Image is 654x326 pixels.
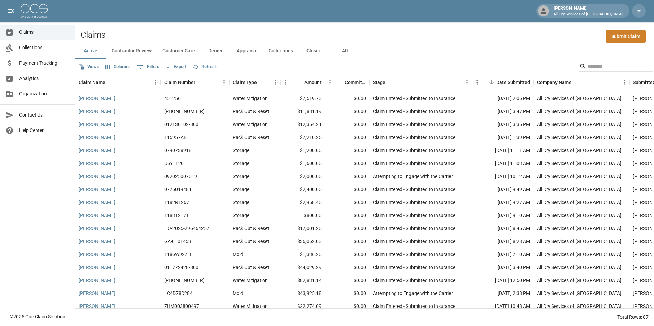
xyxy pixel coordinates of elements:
[472,77,482,87] button: Menu
[219,77,229,87] button: Menu
[373,264,455,271] div: Claim Entered - Submitted to Insurance
[325,144,369,157] div: $0.00
[19,90,69,97] span: Organization
[19,127,69,134] span: Help Center
[75,43,106,59] button: Active
[472,105,534,118] div: [DATE] 3:47 PM
[472,131,534,144] div: [DATE] 1:39 PM
[233,303,268,310] div: Water Mitigation
[191,62,219,72] button: Refresh
[554,12,623,17] p: All Dry Services of [GEOGRAPHIC_DATA]
[79,121,115,128] a: [PERSON_NAME]
[537,225,622,232] div: All Dry Services of Atlanta
[280,118,325,131] div: $12,354.21
[19,111,69,119] span: Contact Us
[537,121,622,128] div: All Dry Services of Atlanta
[164,277,205,284] div: 01-009-039836
[79,147,115,154] a: [PERSON_NAME]
[472,196,534,209] div: [DATE] 9:27 AM
[233,264,269,271] div: Pack Out & Reset
[472,248,534,261] div: [DATE] 7:10 AM
[280,170,325,183] div: $2,000.00
[79,238,115,245] a: [PERSON_NAME]
[537,264,622,271] div: All Dry Services of Atlanta
[280,77,291,87] button: Menu
[462,77,472,87] button: Menu
[164,290,193,297] div: LC4D78D284
[606,30,646,43] a: Submit Claim
[472,235,534,248] div: [DATE] 8:28 AM
[325,235,369,248] div: $0.00
[280,144,325,157] div: $1,200.00
[373,186,455,193] div: Claim Entered - Submitted to Insurance
[373,160,455,167] div: Claim Entered - Submitted to Insurance
[617,314,649,321] div: Total Rows: 87
[373,95,455,102] div: Claim Entered - Submitted to Insurance
[79,225,115,232] a: [PERSON_NAME]
[325,157,369,170] div: $0.00
[164,160,184,167] div: U6Y1120
[537,303,622,310] div: All Dry Services of Atlanta
[79,160,115,167] a: [PERSON_NAME]
[280,235,325,248] div: $36,062.03
[233,186,249,193] div: Storage
[164,147,192,154] div: 0790738918
[280,300,325,313] div: $22,274.09
[295,78,304,87] button: Sort
[472,274,534,287] div: [DATE] 12:50 PM
[79,277,115,284] a: [PERSON_NAME]
[10,313,65,320] div: © 2025 One Claim Solution
[325,92,369,105] div: $0.00
[104,62,132,72] button: Select columns
[373,251,455,258] div: Claim Entered - Submitted to Insurance
[164,62,188,72] button: Export
[537,160,622,167] div: All Dry Services of Atlanta
[77,62,101,72] button: Views
[233,160,249,167] div: Storage
[534,73,629,92] div: Company Name
[106,43,157,59] button: Contractor Review
[4,4,18,18] button: open drawer
[373,147,455,154] div: Claim Entered - Submitted to Insurance
[263,43,299,59] button: Collections
[79,134,115,141] a: [PERSON_NAME]
[472,73,534,92] div: Date Submitted
[472,144,534,157] div: [DATE] 11:11 AM
[233,73,257,92] div: Claim Type
[537,147,622,154] div: All Dry Services of Atlanta
[81,30,105,40] h2: Claims
[280,287,325,300] div: $43,925.18
[233,147,249,154] div: Storage
[373,212,455,219] div: Claim Entered - Submitted to Insurance
[151,77,161,87] button: Menu
[472,209,534,222] div: [DATE] 9:10 AM
[537,251,622,258] div: All Dry Services of Atlanta
[79,73,105,92] div: Claim Name
[373,277,455,284] div: Claim Entered - Submitted to Insurance
[164,199,189,206] div: 1182R1267
[537,95,622,102] div: All Dry Services of Atlanta
[164,238,191,245] div: GA-0101453
[105,78,115,87] button: Sort
[325,261,369,274] div: $0.00
[325,170,369,183] div: $0.00
[79,199,115,206] a: [PERSON_NAME]
[325,287,369,300] div: $0.00
[325,105,369,118] div: $0.00
[157,43,200,59] button: Customer Care
[325,183,369,196] div: $0.00
[579,61,653,73] div: Search
[233,225,269,232] div: Pack Out & Reset
[335,78,345,87] button: Sort
[229,73,280,92] div: Claim Type
[325,209,369,222] div: $0.00
[233,121,268,128] div: Water Mitigation
[373,238,455,245] div: Claim Entered - Submitted to Insurance
[164,264,198,271] div: 011772428-800
[280,183,325,196] div: $2,400.00
[19,44,69,51] span: Collections
[164,121,198,128] div: 012130102-800
[537,277,622,284] div: All Dry Services of Atlanta
[572,78,581,87] button: Sort
[164,186,192,193] div: 0776019481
